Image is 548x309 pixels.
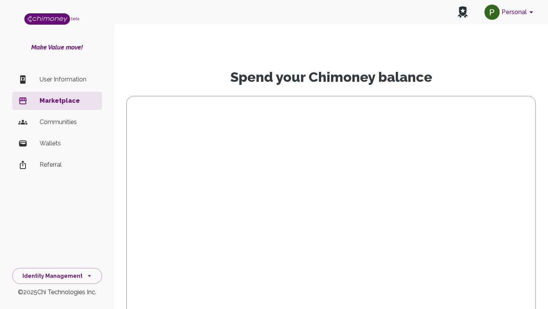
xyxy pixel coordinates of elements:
[40,118,96,127] p: Communities
[484,5,500,20] img: avatar
[40,139,96,148] p: Wallets
[481,2,539,22] button: account of current user
[24,13,70,25] img: Logo
[71,16,80,21] span: beta
[40,75,96,84] p: User Information
[12,268,102,284] button: Identity Management
[40,160,96,169] p: Referral
[40,96,96,105] p: Marketplace
[126,69,536,84] h2: Spend your Chimoney balance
